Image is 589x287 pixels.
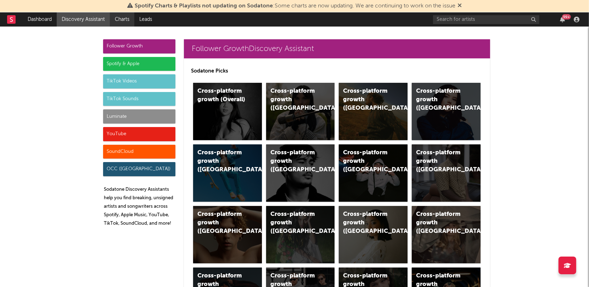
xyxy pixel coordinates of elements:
[416,149,464,174] div: Cross-platform growth ([GEOGRAPHIC_DATA])
[23,12,57,27] a: Dashboard
[193,144,262,202] a: Cross-platform growth ([GEOGRAPHIC_DATA])
[412,144,481,202] a: Cross-platform growth ([GEOGRAPHIC_DATA])
[343,87,391,113] div: Cross-platform growth ([GEOGRAPHIC_DATA])
[270,87,319,113] div: Cross-platform growth ([GEOGRAPHIC_DATA])
[270,149,319,174] div: Cross-platform growth ([GEOGRAPHIC_DATA])
[343,149,391,174] div: Cross-platform growth ([GEOGRAPHIC_DATA]/GSA)
[184,39,490,58] a: Follower GrowthDiscovery Assistant
[343,210,391,236] div: Cross-platform growth ([GEOGRAPHIC_DATA])
[339,144,408,202] a: Cross-platform growth ([GEOGRAPHIC_DATA]/GSA)
[197,87,246,104] div: Cross-platform growth (Overall)
[197,149,246,174] div: Cross-platform growth ([GEOGRAPHIC_DATA])
[560,17,565,22] button: 99+
[193,83,262,140] a: Cross-platform growth (Overall)
[103,162,175,176] div: OCC ([GEOGRAPHIC_DATA])
[416,210,464,236] div: Cross-platform growth ([GEOGRAPHIC_DATA])
[103,127,175,141] div: YouTube
[266,144,335,202] a: Cross-platform growth ([GEOGRAPHIC_DATA])
[110,12,134,27] a: Charts
[197,210,246,236] div: Cross-platform growth ([GEOGRAPHIC_DATA])
[134,12,157,27] a: Leads
[103,92,175,106] div: TikTok Sounds
[135,3,455,9] span: : Some charts are now updating. We are continuing to work on the issue
[433,15,539,24] input: Search for artists
[103,109,175,124] div: Luminate
[57,12,110,27] a: Discovery Assistant
[416,87,464,113] div: Cross-platform growth ([GEOGRAPHIC_DATA])
[270,210,319,236] div: Cross-platform growth ([GEOGRAPHIC_DATA])
[103,57,175,71] div: Spotify & Apple
[103,39,175,53] div: Follower Growth
[266,83,335,140] a: Cross-platform growth ([GEOGRAPHIC_DATA])
[458,3,462,9] span: Dismiss
[191,67,483,75] p: Sodatone Picks
[104,185,175,228] p: Sodatone Discovery Assistants help you find breaking, unsigned artists and songwriters across Spo...
[193,206,262,263] a: Cross-platform growth ([GEOGRAPHIC_DATA])
[103,145,175,159] div: SoundCloud
[103,74,175,88] div: TikTok Videos
[339,83,408,140] a: Cross-platform growth ([GEOGRAPHIC_DATA])
[412,206,481,263] a: Cross-platform growth ([GEOGRAPHIC_DATA])
[135,3,273,9] span: Spotify Charts & Playlists not updating on Sodatone
[266,206,335,263] a: Cross-platform growth ([GEOGRAPHIC_DATA])
[339,206,408,263] a: Cross-platform growth ([GEOGRAPHIC_DATA])
[562,14,571,19] div: 99 +
[412,83,481,140] a: Cross-platform growth ([GEOGRAPHIC_DATA])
